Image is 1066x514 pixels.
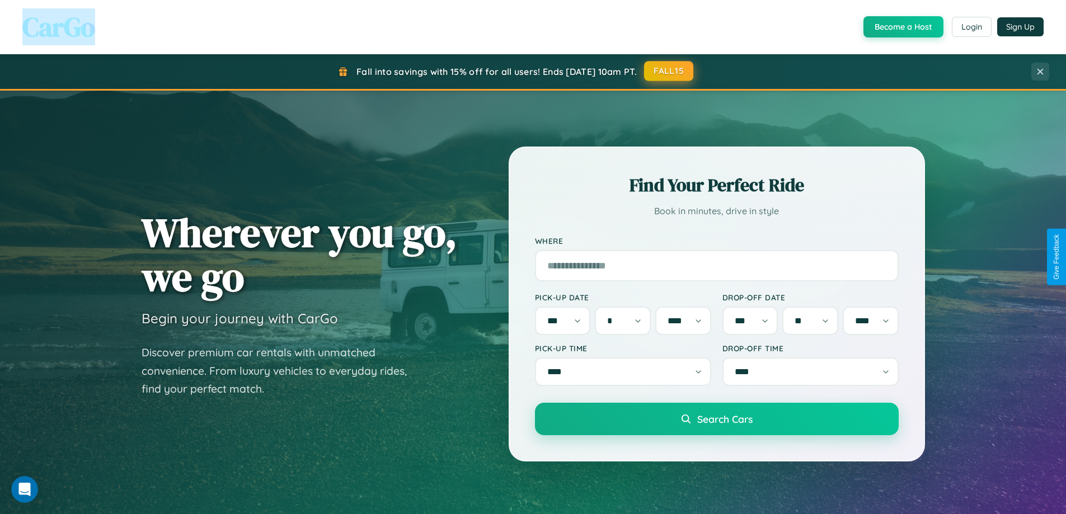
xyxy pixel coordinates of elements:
div: Give Feedback [1053,234,1060,280]
span: Search Cars [697,413,753,425]
button: Sign Up [997,17,1044,36]
h1: Wherever you go, we go [142,210,457,299]
button: Login [952,17,992,37]
span: CarGo [22,8,95,45]
span: Fall into savings with 15% off for all users! Ends [DATE] 10am PT. [356,66,637,77]
p: Discover premium car rentals with unmatched convenience. From luxury vehicles to everyday rides, ... [142,343,421,398]
h3: Begin your journey with CarGo [142,310,338,327]
label: Pick-up Date [535,293,711,302]
button: FALL15 [644,61,693,81]
p: Book in minutes, drive in style [535,203,899,219]
iframe: Intercom live chat [11,476,38,503]
button: Become a Host [863,16,943,37]
label: Where [535,236,899,246]
h2: Find Your Perfect Ride [535,173,899,197]
button: Search Cars [535,403,899,435]
label: Pick-up Time [535,343,711,353]
label: Drop-off Date [722,293,899,302]
label: Drop-off Time [722,343,899,353]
